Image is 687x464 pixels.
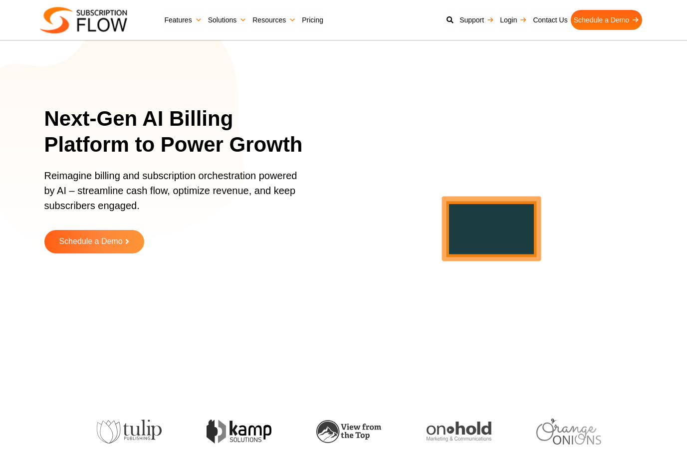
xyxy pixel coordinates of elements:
a: Schedule a Demo [571,10,642,30]
img: Subscriptionflow [40,7,127,33]
a: Contact Us [530,10,570,30]
a: Features [161,10,205,30]
a: Resources [249,10,299,30]
a: Pricing [299,10,326,30]
a: Solutions [205,10,250,30]
a: Login [497,10,530,30]
a: Support [457,10,497,30]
